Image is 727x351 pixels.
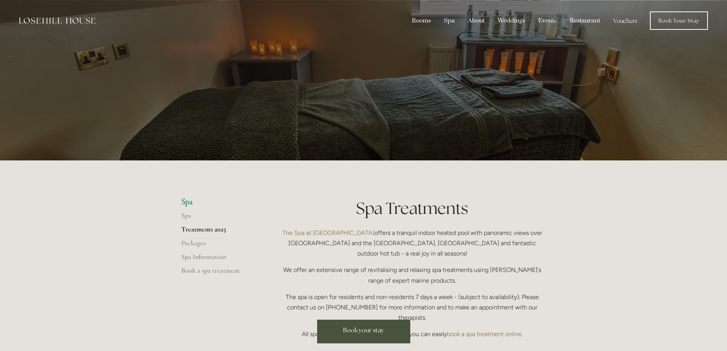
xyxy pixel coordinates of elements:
[317,320,410,343] a: Book your stay
[406,13,437,28] div: Rooms
[282,229,374,236] a: The Spa at [GEOGRAPHIC_DATA]
[438,13,461,28] div: Spa
[181,252,254,266] a: Spa Information
[181,266,254,280] a: Book a spa treatment
[279,197,546,220] h1: Spa Treatments
[462,13,490,28] div: About
[279,228,546,259] p: offers a tranquil indoor heated pool with panoramic views over [GEOGRAPHIC_DATA] and the [GEOGRAP...
[650,11,708,30] a: Book Your Stay
[564,13,606,28] div: Restaurant
[343,326,384,334] span: Book your stay
[181,239,254,252] a: Packages
[608,13,643,28] a: Vouchers
[532,13,563,28] div: Events
[181,225,254,239] a: Treatments 2025
[181,197,254,207] li: Spa
[279,292,546,323] p: The spa is open for residents and non-residents 7 days a week - (subject to availability). Please...
[181,211,254,225] a: Spa
[279,265,546,285] p: We offer an extensive range of revitalising and relaxing spa treatments using [PERSON_NAME]'s ran...
[19,18,95,24] img: Losehill House
[492,13,531,28] div: Weddings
